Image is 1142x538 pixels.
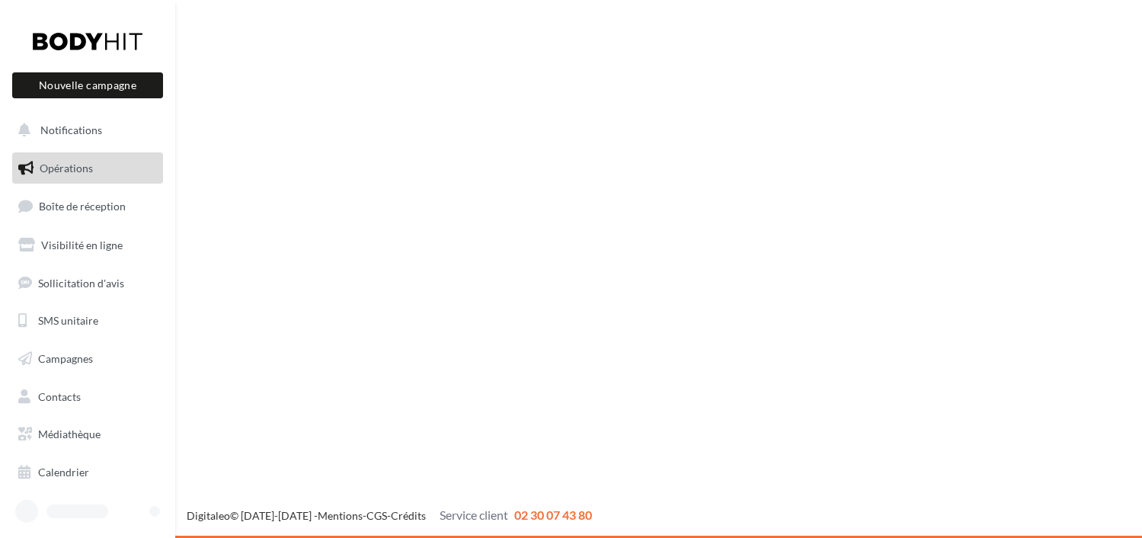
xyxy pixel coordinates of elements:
[440,508,508,522] span: Service client
[9,343,166,375] a: Campagnes
[514,508,592,522] span: 02 30 07 43 80
[9,152,166,184] a: Opérations
[41,239,123,251] span: Visibilité en ligne
[9,456,166,488] a: Calendrier
[38,314,98,327] span: SMS unitaire
[38,276,124,289] span: Sollicitation d'avis
[38,352,93,365] span: Campagnes
[366,509,387,522] a: CGS
[9,114,160,146] button: Notifications
[40,162,93,175] span: Opérations
[39,200,126,213] span: Boîte de réception
[9,418,166,450] a: Médiathèque
[9,267,166,299] a: Sollicitation d'avis
[187,509,592,522] span: © [DATE]-[DATE] - - -
[38,390,81,403] span: Contacts
[391,509,426,522] a: Crédits
[9,190,166,223] a: Boîte de réception
[9,229,166,261] a: Visibilité en ligne
[187,509,230,522] a: Digitaleo
[318,509,363,522] a: Mentions
[9,305,166,337] a: SMS unitaire
[9,381,166,413] a: Contacts
[38,466,89,479] span: Calendrier
[40,123,102,136] span: Notifications
[12,72,163,98] button: Nouvelle campagne
[38,428,101,440] span: Médiathèque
